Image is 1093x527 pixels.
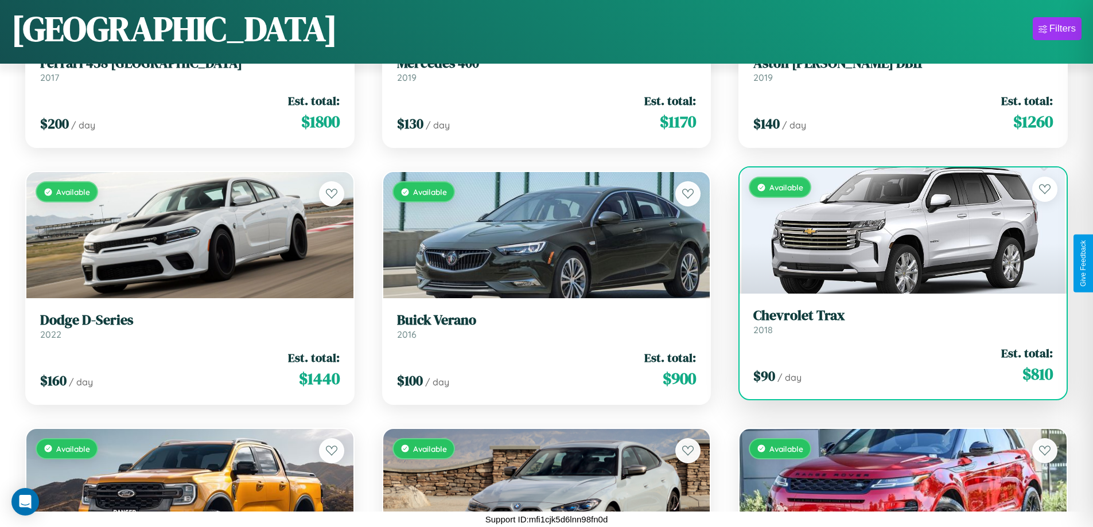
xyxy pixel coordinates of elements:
[288,92,340,109] span: Est. total:
[11,5,337,52] h1: [GEOGRAPHIC_DATA]
[782,119,806,131] span: / day
[11,488,39,516] div: Open Intercom Messenger
[40,55,340,72] h3: Ferrari 458 [GEOGRAPHIC_DATA]
[1079,240,1087,287] div: Give Feedback
[660,110,696,133] span: $ 1170
[397,72,417,83] span: 2019
[71,119,95,131] span: / day
[644,349,696,366] span: Est. total:
[777,372,802,383] span: / day
[485,512,608,527] p: Support ID: mfi1cjk5d6lnn98fn0d
[397,55,697,72] h3: Mercedes 400
[397,312,697,340] a: Buick Verano2016
[69,376,93,388] span: / day
[769,444,803,454] span: Available
[753,366,775,385] span: $ 90
[1033,17,1082,40] button: Filters
[397,371,423,390] span: $ 100
[397,312,697,329] h3: Buick Verano
[753,72,773,83] span: 2019
[40,114,69,133] span: $ 200
[1001,345,1053,361] span: Est. total:
[288,349,340,366] span: Est. total:
[644,92,696,109] span: Est. total:
[1022,362,1053,385] span: $ 810
[663,367,696,390] span: $ 900
[56,187,90,197] span: Available
[40,312,340,329] h3: Dodge D-Series
[753,324,773,335] span: 2018
[299,367,340,390] span: $ 1440
[40,72,59,83] span: 2017
[56,444,90,454] span: Available
[753,55,1053,72] h3: Aston [PERSON_NAME] DB11
[1001,92,1053,109] span: Est. total:
[425,376,449,388] span: / day
[1013,110,1053,133] span: $ 1260
[40,55,340,83] a: Ferrari 458 [GEOGRAPHIC_DATA]2017
[753,55,1053,83] a: Aston [PERSON_NAME] DB112019
[397,329,417,340] span: 2016
[1049,23,1076,34] div: Filters
[426,119,450,131] span: / day
[397,55,697,83] a: Mercedes 4002019
[413,444,447,454] span: Available
[769,182,803,192] span: Available
[413,187,447,197] span: Available
[753,307,1053,324] h3: Chevrolet Trax
[301,110,340,133] span: $ 1800
[40,329,61,340] span: 2022
[397,114,423,133] span: $ 130
[753,307,1053,335] a: Chevrolet Trax2018
[40,312,340,340] a: Dodge D-Series2022
[40,371,67,390] span: $ 160
[753,114,780,133] span: $ 140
